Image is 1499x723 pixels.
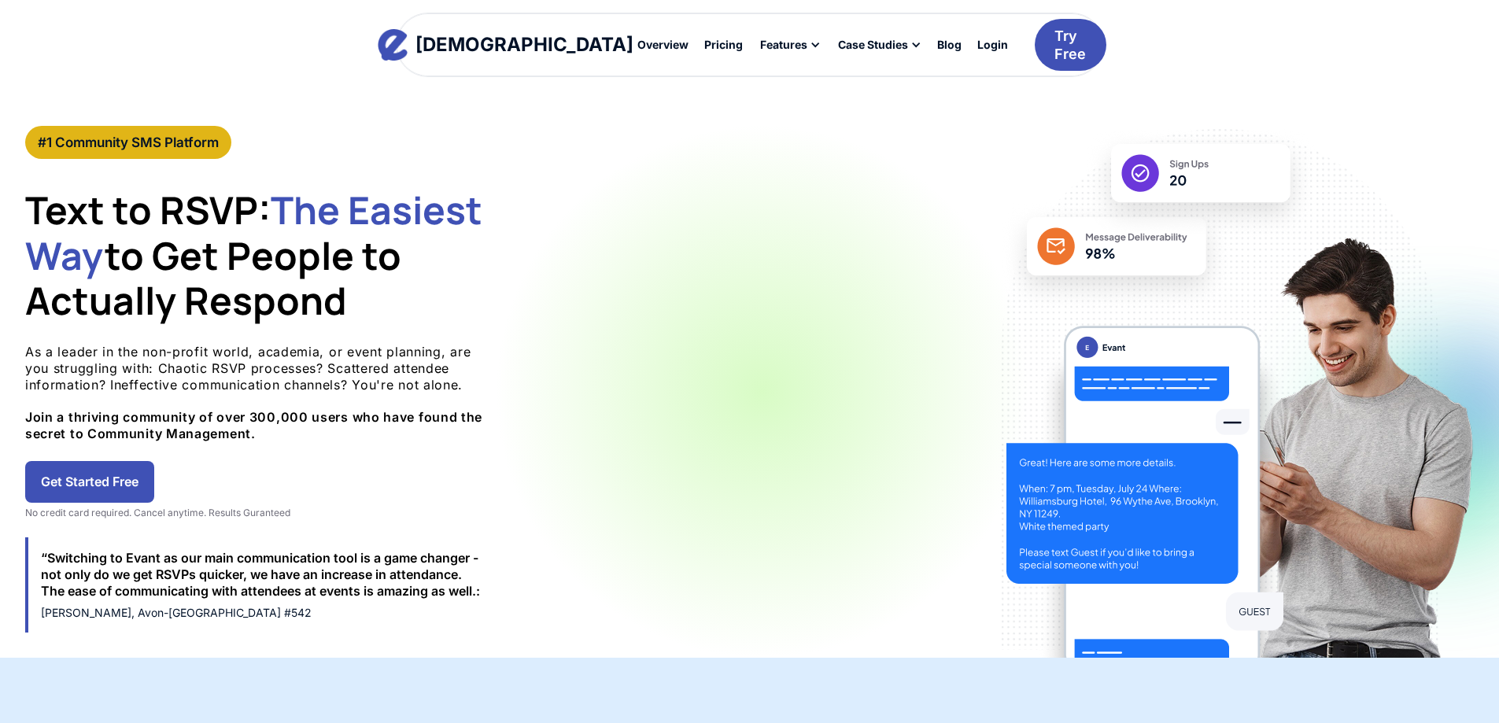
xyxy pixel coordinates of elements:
a: Get Started Free [25,461,154,503]
a: Overview [630,31,696,58]
a: Blog [929,31,969,58]
a: #1 Community SMS Platform [25,126,231,159]
div: Pricing [704,39,743,50]
div: Case Studies [838,39,908,50]
p: As a leader in the non-profit world, academia, or event planning, are you struggling with: Chaoti... [25,344,497,442]
div: Features [760,39,807,50]
div: Blog [937,39,962,50]
h1: Text to RSVP: to Get People to Actually Respond [25,187,497,323]
a: Pricing [696,31,751,58]
div: #1 Community SMS Platform [38,134,219,151]
div: Overview [637,39,689,50]
div: Try Free [1054,27,1086,64]
div: No credit card required. Cancel anytime. Results Guranteed [25,507,497,519]
strong: Join a thriving community of over 300,000 users who have found the secret to Community Management. [25,409,482,441]
div: [PERSON_NAME], Avon-[GEOGRAPHIC_DATA] #542 [41,606,485,620]
a: Try Free [1035,19,1106,72]
a: Login [969,31,1016,58]
span: The Easiest Way [25,184,482,281]
a: home [393,29,618,61]
div: Login [977,39,1008,50]
div: Features [751,31,829,58]
div: Case Studies [829,31,929,58]
div: [DEMOGRAPHIC_DATA] [415,35,633,54]
div: “Switching to Evant as our main communication tool is a game changer - not only do we get RSVPs q... [41,550,485,599]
